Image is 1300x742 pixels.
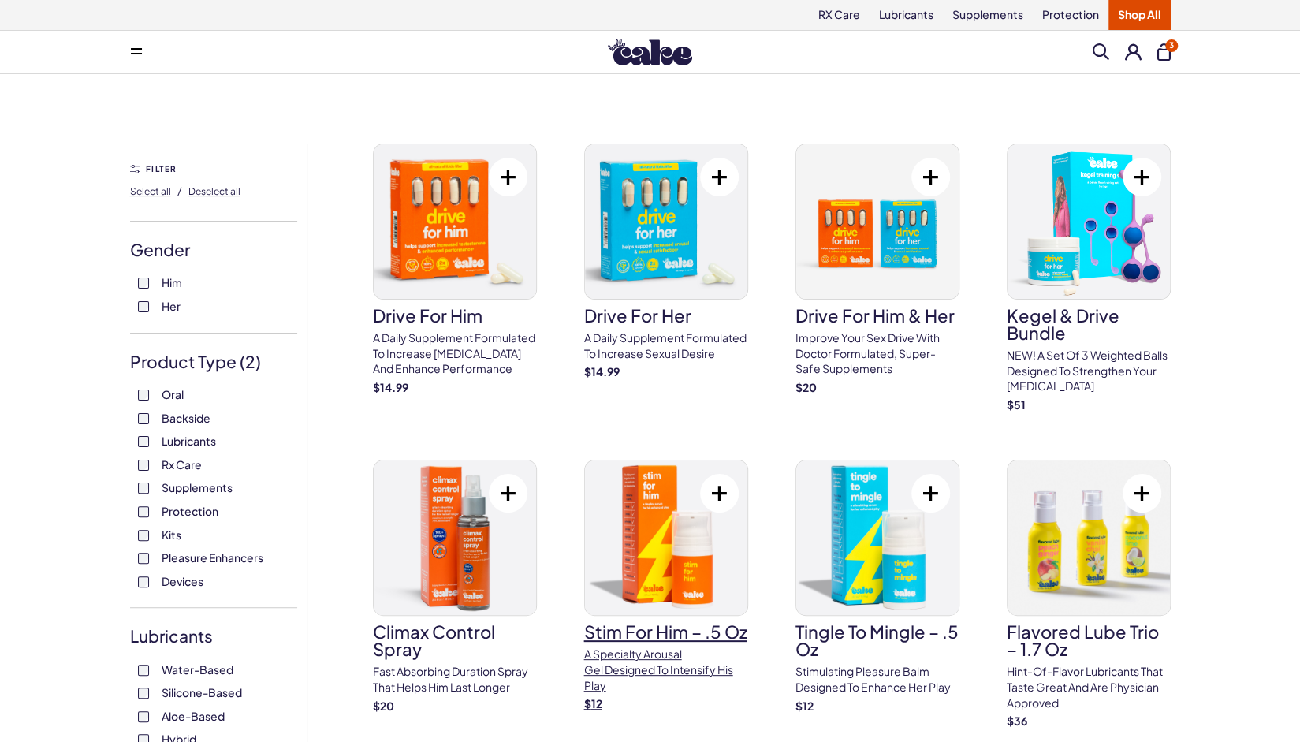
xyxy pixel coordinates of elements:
a: drive for herdrive for herA daily supplement formulated to increase sexual desire$14.99 [584,144,748,380]
p: A specialty arousal gel designed to intensify his play [584,647,748,693]
input: Water-Based [138,665,149,676]
input: Him [138,278,149,289]
span: / [177,184,182,198]
a: Climax Control SprayClimax Control SprayFast absorbing duration spray that helps him last longer$20 [373,460,537,714]
p: A daily supplement formulated to increase sexual desire [584,330,748,361]
span: Silicone-Based [162,682,242,703]
strong: $ 14.99 [373,380,408,394]
a: drive for himdrive for himA daily supplement formulated to increase [MEDICAL_DATA] and enhance pe... [373,144,537,395]
button: Deselect all [188,178,240,203]
input: Aloe-Based [138,711,149,722]
span: Oral [162,384,184,405]
img: Climax Control Spray [374,460,536,615]
h3: Stim For Him – .5 oz [584,623,748,640]
p: Hint-of-flavor lubricants that taste great and are physician approved [1007,664,1171,710]
strong: $ 51 [1007,397,1026,412]
strong: $ 12 [795,699,814,713]
input: Devices [138,576,149,587]
a: Tingle To Mingle – .5 ozTingle To Mingle – .5 ozStimulating pleasure balm designed to enhance her... [795,460,959,714]
h3: drive for him [373,307,537,324]
span: Aloe-Based [162,706,225,726]
a: Kegel & Drive BundleKegel & Drive BundleNEW! A set of 3 weighted balls designed to strengthen you... [1007,144,1171,412]
span: Protection [162,501,218,521]
img: Stim For Him – .5 oz [585,460,747,615]
span: Supplements [162,477,233,498]
input: Protection [138,506,149,517]
input: Her [138,301,149,312]
span: Her [162,296,181,316]
span: Him [162,272,182,293]
span: Water-Based [162,659,233,680]
p: Stimulating pleasure balm designed to enhance her play [795,664,959,695]
p: A daily supplement formulated to increase [MEDICAL_DATA] and enhance performance [373,330,537,377]
h3: drive for her [584,307,748,324]
img: drive for him [374,144,536,299]
p: Fast absorbing duration spray that helps him last longer [373,664,537,695]
input: Supplements [138,483,149,494]
span: Pleasure Enhancers [162,547,263,568]
h3: Tingle To Mingle – .5 oz [795,623,959,658]
img: drive for her [585,144,747,299]
img: Hello Cake [608,39,692,65]
a: Stim For Him – .5 ozStim For Him – .5 ozA specialty arousal gel designed to intensify his play$12 [584,460,748,711]
img: drive for him & her [796,144,959,299]
strong: $ 36 [1007,714,1027,728]
p: NEW! A set of 3 weighted balls designed to strengthen your [MEDICAL_DATA] [1007,348,1171,394]
span: Deselect all [188,185,240,197]
span: Backside [162,408,210,428]
a: drive for him & herdrive for him & herImprove your sex drive with doctor formulated, super-safe s... [795,144,959,395]
input: Lubricants [138,436,149,447]
span: Rx Care [162,454,202,475]
h3: Kegel & Drive Bundle [1007,307,1171,341]
span: 3 [1165,39,1178,52]
input: Oral [138,390,149,401]
button: Select all [130,178,171,203]
strong: $ 12 [584,696,602,710]
strong: $ 20 [795,380,817,394]
img: Tingle To Mingle – .5 oz [796,460,959,615]
span: Lubricants [162,431,216,451]
img: Flavored Lube Trio – 1.7 oz [1008,460,1170,615]
h3: Flavored Lube Trio – 1.7 oz [1007,623,1171,658]
h3: drive for him & her [795,307,959,324]
input: Pleasure Enhancers [138,553,149,564]
span: Kits [162,524,181,545]
strong: $ 14.99 [584,364,620,378]
strong: $ 20 [373,699,394,713]
input: Backside [138,413,149,424]
button: 3 [1157,43,1171,61]
span: Devices [162,571,203,591]
p: Improve your sex drive with doctor formulated, super-safe supplements [795,330,959,377]
input: Silicone-Based [138,688,149,699]
span: Select all [130,185,171,197]
input: Kits [138,530,149,541]
img: Kegel & Drive Bundle [1008,144,1170,299]
a: Flavored Lube Trio – 1.7 ozFlavored Lube Trio – 1.7 ozHint-of-flavor lubricants that taste great ... [1007,460,1171,729]
h3: Climax Control Spray [373,623,537,658]
input: Rx Care [138,460,149,471]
